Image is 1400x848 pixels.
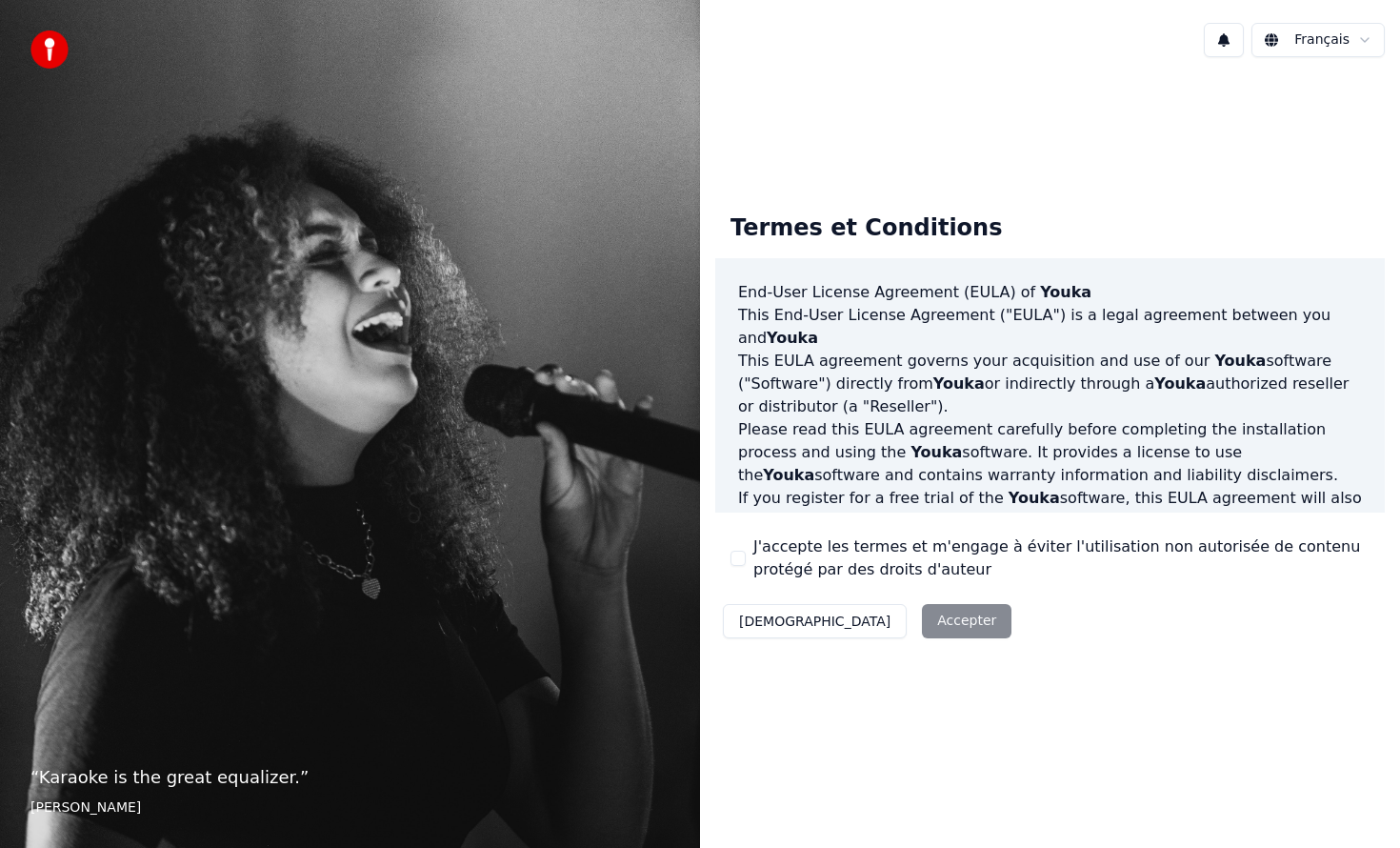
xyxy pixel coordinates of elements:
h3: End-User License Agreement (EULA) of [738,281,1362,304]
img: youka [30,30,69,69]
footer: [PERSON_NAME] [30,798,670,818]
p: This End-User License Agreement ("EULA") is a legal agreement between you and [738,304,1362,350]
span: Youka [1214,352,1266,370]
span: Youka [763,466,814,484]
label: J'accepte les termes et m'engage à éviter l'utilisation non autorisée de contenu protégé par des ... [753,535,1370,581]
p: If you register for a free trial of the software, this EULA agreement will also govern that trial... [738,487,1362,578]
span: Youka [910,443,962,461]
span: Youka [933,374,985,393]
span: Youka [1009,489,1060,507]
p: Please read this EULA agreement carefully before completing the installation process and using th... [738,418,1362,487]
span: Youka [1040,283,1091,301]
span: Youka [1154,374,1206,393]
span: Youka [767,329,818,347]
p: “ Karaoke is the great equalizer. ” [30,764,670,791]
span: Youka [1248,512,1299,530]
button: [DEMOGRAPHIC_DATA] [723,604,907,638]
p: This EULA agreement governs your acquisition and use of our software ("Software") directly from o... [738,350,1362,418]
div: Termes et Conditions [715,198,1017,259]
